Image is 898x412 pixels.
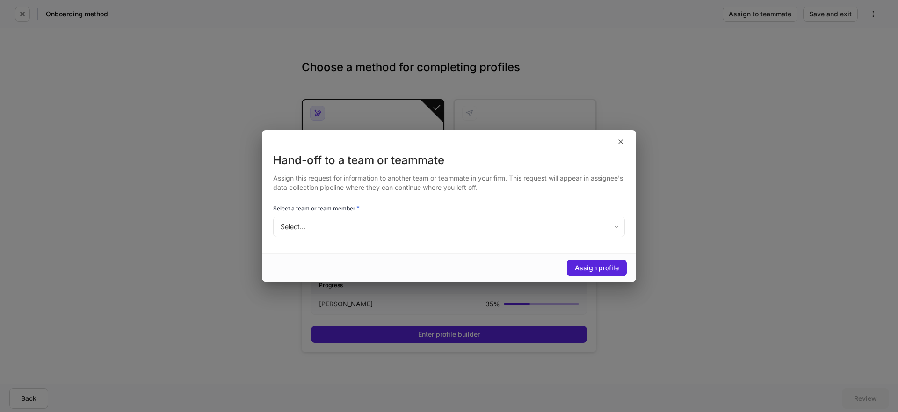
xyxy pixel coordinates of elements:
div: Select... [273,217,624,237]
div: Hand-off to a team or teammate [273,153,625,168]
div: Assign profile [575,265,619,271]
div: Assign this request for information to another team or teammate in your firm. This request will a... [273,168,625,192]
h6: Select a team or team member [273,203,360,213]
button: Assign profile [567,260,627,276]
